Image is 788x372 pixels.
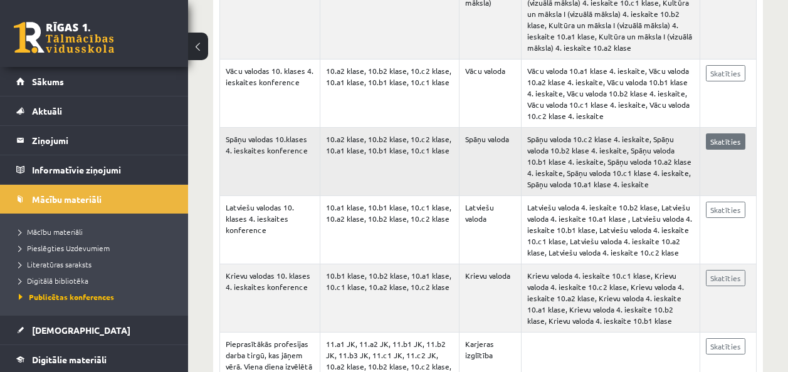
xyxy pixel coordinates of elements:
[220,264,320,333] td: Krievu valodas 10. klases 4. ieskaites konference
[16,316,172,344] a: [DEMOGRAPHIC_DATA]
[220,59,320,128] td: Vācu valodas 10. klases 4. ieskaites konference
[320,264,459,333] td: 10.b1 klase, 10.b2 klase, 10.a1 klase, 10.c1 klase, 10.a2 klase, 10.c2 klase
[16,155,172,184] a: Informatīvie ziņojumi
[19,291,176,302] a: Publicētas konferences
[459,59,522,128] td: Vācu valoda
[706,338,745,354] a: Skatīties
[320,59,459,128] td: 10.a2 klase, 10.b2 klase, 10.c2 klase, 10.a1 klase, 10.b1 klase, 10.c1 klase
[459,128,522,196] td: Spāņu valoda
[19,243,110,253] span: Pieslēgties Uzdevumiem
[522,196,700,264] td: Latviešu valoda 4. ieskaite 10.b2 klase, Latviešu valoda 4. ieskaite 10.a1 klase , Latviešu valod...
[16,96,172,125] a: Aktuāli
[16,67,172,96] a: Sākums
[19,259,176,270] a: Literatūras saraksts
[19,275,176,286] a: Digitālā bibliotēka
[32,354,107,365] span: Digitālie materiāli
[19,242,176,254] a: Pieslēgties Uzdevumiem
[32,155,172,184] legend: Informatīvie ziņojumi
[19,276,88,286] span: Digitālā bibliotēka
[19,259,92,269] span: Literatūras saraksts
[220,196,320,264] td: Latviešu valodas 10. klases 4. ieskaites konference
[19,227,83,237] span: Mācību materiāli
[19,226,176,237] a: Mācību materiāli
[459,196,522,264] td: Latviešu valoda
[32,126,172,155] legend: Ziņojumi
[522,59,700,128] td: Vācu valoda 10.a1 klase 4. ieskaite, Vācu valoda 10.a2 klase 4. ieskaite, Vācu valoda 10.b1 klase...
[706,133,745,150] a: Skatīties
[32,324,130,336] span: [DEMOGRAPHIC_DATA]
[706,202,745,218] a: Skatīties
[32,194,102,205] span: Mācību materiāli
[522,128,700,196] td: Spāņu valoda 10.c2 klase 4. ieskaite, Spāņu valoda 10.b2 klase 4. ieskaite, Spāņu valoda 10.b1 kl...
[14,22,114,53] a: Rīgas 1. Tālmācības vidusskola
[320,128,459,196] td: 10.a2 klase, 10.b2 klase, 10.c2 klase, 10.a1 klase, 10.b1 klase, 10.c1 klase
[32,105,62,116] span: Aktuāli
[32,76,64,87] span: Sākums
[16,185,172,214] a: Mācību materiāli
[522,264,700,333] td: Krievu valoda 4. ieskaite 10.c1 klase, Krievu valoda 4. ieskaite 10.c2 klase, Krievu valoda 4. ie...
[220,128,320,196] td: Spāņu valodas 10.klases 4. ieskaites konference
[16,126,172,155] a: Ziņojumi
[320,196,459,264] td: 10.a1 klase, 10.b1 klase, 10.c1 klase, 10.a2 klase, 10.b2 klase, 10.c2 klase
[19,292,114,302] span: Publicētas konferences
[459,264,522,333] td: Krievu valoda
[706,65,745,81] a: Skatīties
[706,270,745,286] a: Skatīties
